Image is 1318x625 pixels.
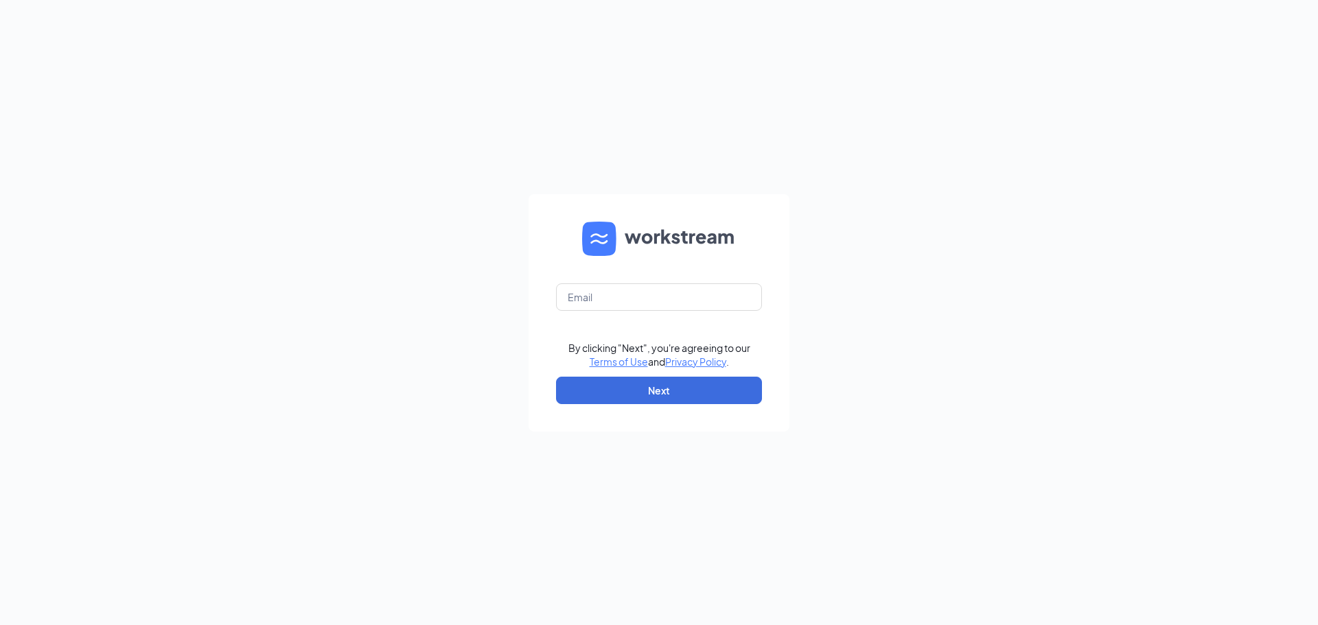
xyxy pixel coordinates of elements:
button: Next [556,377,762,404]
a: Privacy Policy [665,355,726,368]
img: WS logo and Workstream text [582,222,736,256]
input: Email [556,283,762,311]
a: Terms of Use [590,355,648,368]
div: By clicking "Next", you're agreeing to our and . [568,341,750,368]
